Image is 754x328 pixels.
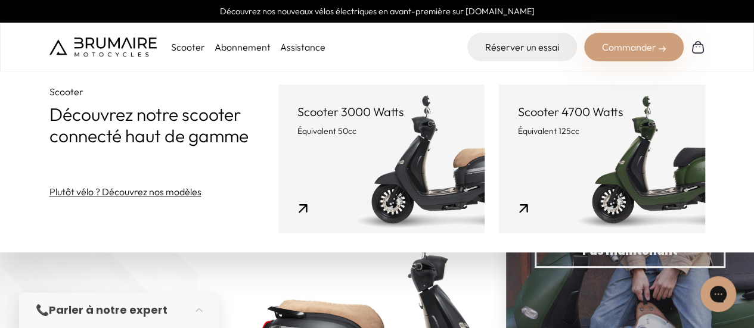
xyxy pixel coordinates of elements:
a: Assistance [280,41,325,53]
p: Découvrez notre scooter connecté haut de gamme [49,104,278,146]
p: Scooter [171,40,205,54]
a: Réserver un essai [467,33,577,61]
p: Scooter 4700 Watts [518,104,686,120]
iframe: Gorgias live chat messenger [694,272,742,316]
a: Scooter 3000 Watts Équivalent 50cc [278,85,485,233]
a: Plutôt vélo ? Découvrez nos modèles [49,185,201,199]
img: right-arrow-2.png [659,45,666,52]
p: Scooter 3000 Watts [297,104,466,120]
div: Commander [584,33,684,61]
img: Panier [691,40,705,54]
a: Abonnement [215,41,271,53]
p: Scooter [49,85,278,99]
img: Brumaire Motocycles [49,38,157,57]
p: Équivalent 125cc [518,125,686,137]
a: Scooter 4700 Watts Équivalent 125cc [499,85,705,233]
p: Équivalent 50cc [297,125,466,137]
